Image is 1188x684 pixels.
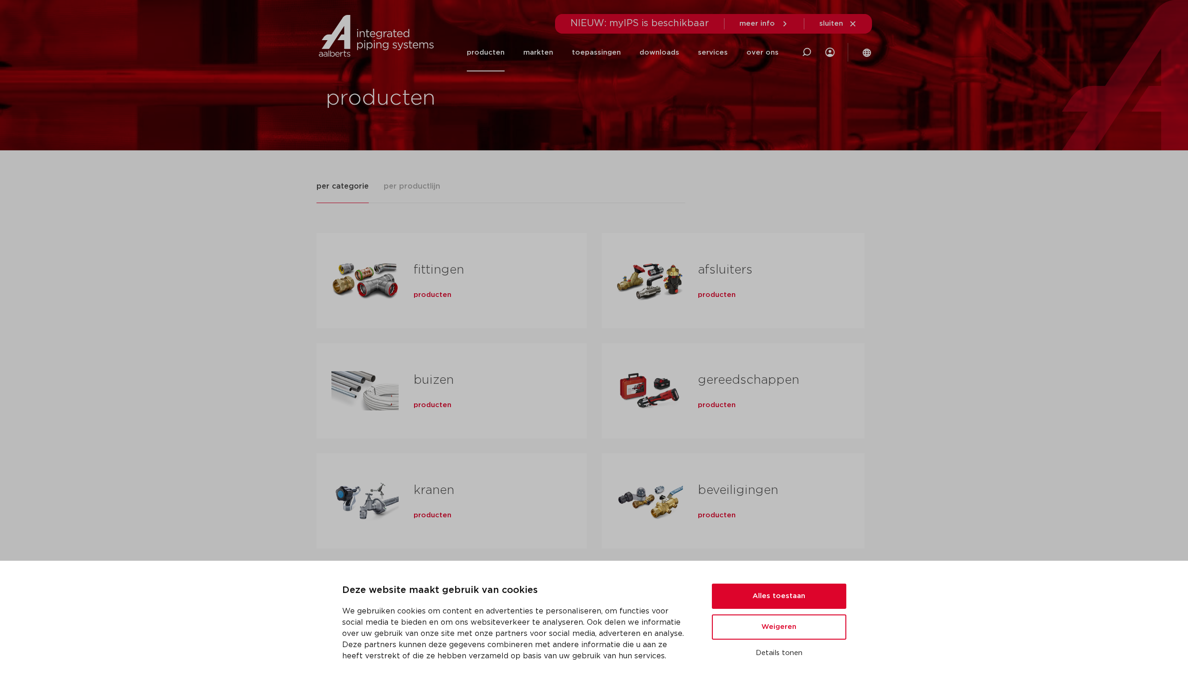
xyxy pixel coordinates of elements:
nav: Menu [467,34,779,71]
button: Details tonen [712,645,846,661]
p: We gebruiken cookies om content en advertenties te personaliseren, om functies voor social media ... [342,606,689,662]
a: gereedschappen [698,374,799,386]
a: producten [414,290,451,300]
span: NIEUW: myIPS is beschikbaar [570,19,709,28]
h1: producten [326,84,590,113]
a: fittingen [414,264,464,276]
span: per productlijn [384,181,440,192]
a: producten [698,290,736,300]
a: producten [467,34,505,71]
a: downloads [640,34,679,71]
a: producten [698,511,736,520]
a: over ons [746,34,779,71]
a: sluiten [819,20,857,28]
a: producten [414,511,451,520]
a: toepassingen [572,34,621,71]
a: meer info [739,20,789,28]
span: meer info [739,20,775,27]
button: Weigeren [712,614,846,640]
a: producten [414,401,451,410]
a: services [698,34,728,71]
p: Deze website maakt gebruik van cookies [342,583,689,598]
a: markten [523,34,553,71]
button: Alles toestaan [712,584,846,609]
span: per categorie [316,181,369,192]
a: kranen [414,484,454,496]
span: sluiten [819,20,843,27]
a: afsluiters [698,264,752,276]
a: beveiligingen [698,484,778,496]
div: Tabs. Open items met enter of spatie, sluit af met escape en navigeer met de pijltoetsen. [316,180,872,564]
a: buizen [414,374,454,386]
a: producten [698,401,736,410]
div: my IPS [825,34,835,71]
